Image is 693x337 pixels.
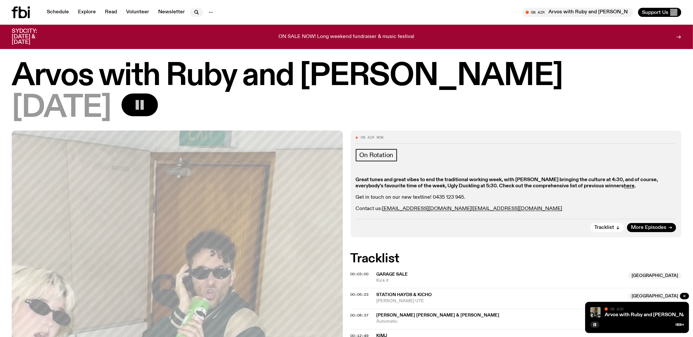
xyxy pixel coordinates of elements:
[356,149,397,161] a: On Rotation
[377,293,432,297] span: Station Hayds & KICHO
[628,272,681,279] span: [GEOGRAPHIC_DATA]
[377,298,625,304] span: [PERSON_NAME] UTE
[642,9,668,15] span: Support Us
[361,136,384,139] span: On Air Now
[628,293,681,299] span: [GEOGRAPHIC_DATA]
[635,183,636,189] strong: .
[522,8,633,17] button: On AirArvos with Ruby and [PERSON_NAME]
[356,194,676,201] p: Get in touch on our new textline! 0435 123 945.
[12,29,53,45] h3: SYDCITY: [DATE] & [DATE]
[154,8,189,17] a: Newsletter
[43,8,73,17] a: Schedule
[12,94,111,123] span: [DATE]
[594,225,614,230] span: Tracklist
[356,206,676,212] p: Contact us: |
[122,8,153,17] a: Volunteer
[351,292,369,297] span: 00:06:23
[382,206,472,211] a: [EMAIL_ADDRESS][DOMAIN_NAME]
[351,313,369,318] span: 00:08:37
[627,223,676,232] a: More Episodes
[356,177,658,189] strong: Great tunes and great vibes to end the traditional working week, with [PERSON_NAME] bringing the ...
[610,307,623,311] span: On Air
[74,8,100,17] a: Explore
[473,206,562,211] a: [EMAIL_ADDRESS][DOMAIN_NAME]
[360,152,393,159] span: On Rotation
[377,318,682,325] span: Automatic
[638,8,681,17] button: Support Us
[590,307,601,318] img: Ruby wears a Collarbones t shirt and pretends to play the DJ decks, Al sings into a pringles can....
[12,62,681,91] h1: Arvos with Ruby and [PERSON_NAME]
[279,34,415,40] p: ON SALE NOW! Long weekend fundraiser & music festival
[377,272,408,277] span: Garage Sale
[101,8,121,17] a: Read
[624,183,635,189] a: here
[590,223,624,232] button: Tracklist
[631,225,666,230] span: More Episodes
[377,313,500,318] span: [PERSON_NAME] [PERSON_NAME] & [PERSON_NAME]
[377,278,625,284] span: Kick it
[351,271,369,277] span: 00:03:00
[351,253,682,265] h2: Tracklist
